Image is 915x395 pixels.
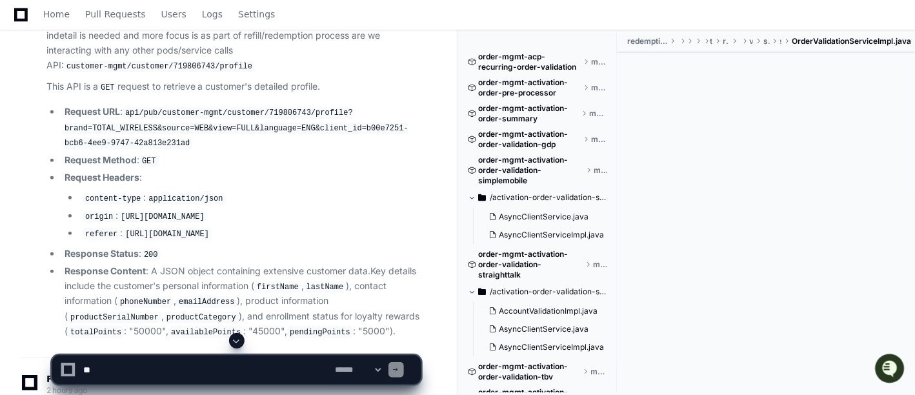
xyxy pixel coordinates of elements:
[478,129,581,150] span: order-mgmt-activation-order-validation-gdp
[65,172,139,183] strong: Request Headers
[874,352,909,387] iframe: Open customer support
[61,153,421,168] li: :
[483,320,604,338] button: AsyncClientService.java
[65,265,146,276] strong: Response Content
[44,109,187,119] div: We're offline, but we'll be back soon!
[83,193,143,205] code: content-type
[763,36,770,46] span: straighttalk
[68,312,161,323] code: productSerialNumber
[254,281,301,293] code: firstName
[780,36,781,46] span: service
[64,61,255,72] code: customer-mgmt/customer/719806743/profile
[61,170,421,241] li: :
[65,106,120,117] strong: Request URL
[499,306,598,316] span: AccountValidationImpl.java
[593,259,607,270] span: master
[161,10,186,18] span: Users
[61,105,421,150] li: :
[304,281,347,293] code: lastName
[128,136,156,145] span: Pylon
[478,284,486,299] svg: Directory
[65,248,139,259] strong: Response Status
[13,52,235,72] div: Welcome
[85,10,145,18] span: Pull Requests
[168,327,243,338] code: availablePoints
[490,192,607,203] span: /activation-order-validation-simplemobile/src/main/java/com/tracfone/activation/order/validation/...
[164,312,239,323] code: productCategory
[591,83,607,93] span: master
[594,165,607,176] span: master
[117,296,174,308] code: phoneNumber
[68,327,124,338] code: totalPoints
[723,36,729,46] span: reactivation
[238,10,275,18] span: Settings
[65,107,408,149] code: api/pub/customer-mgmt/customer/719806743/profile?brand=TOTAL_WIRELESS&source=WEB&view=FULL&langua...
[146,193,225,205] code: application/json
[43,10,70,18] span: Home
[141,249,161,261] code: 200
[98,82,117,94] code: GET
[118,211,207,223] code: [URL][DOMAIN_NAME]
[83,228,120,240] code: referer
[79,208,421,224] li: :
[483,302,604,320] button: AccountValidationImpl.java
[792,36,911,46] span: OrderValidationServiceImpl.java
[219,100,235,116] button: Start new chat
[499,230,604,240] span: AsyncClientServiceImpl.java
[591,57,607,67] span: master
[123,228,212,240] code: [URL][DOMAIN_NAME]
[483,208,604,226] button: AsyncClientService.java
[46,79,421,95] p: This API is a request to retrieve a customer's detailed profile.
[13,96,36,119] img: 1756235613930-3d25f9e4-fa56-45dd-b3ad-e072dfbd1548
[483,226,604,244] button: AsyncClientServiceImpl.java
[83,211,116,223] code: origin
[478,190,486,205] svg: Directory
[499,324,588,334] span: AsyncClientService.java
[478,77,581,98] span: order-mgmt-activation-order-pre-processor
[202,10,223,18] span: Logs
[627,36,667,46] span: redemption-order-validation-straighttalk
[490,287,607,297] span: /activation-order-validation-straighttalk/src/main/java/com/tracfone/activation/order/validation/...
[499,212,588,222] span: AsyncClientService.java
[13,13,39,39] img: PlayerZero
[287,327,353,338] code: pendingPoints
[589,108,607,119] span: master
[591,134,607,145] span: master
[710,36,712,46] span: tracfone
[478,103,579,124] span: order-mgmt-activation-order-summary
[468,187,607,208] button: /activation-order-validation-simplemobile/src/main/java/com/tracfone/activation/order/validation/...
[749,36,753,46] span: validation
[478,52,581,72] span: order-mgmt-acp-recurring-order-validation
[79,190,421,206] li: :
[46,28,421,73] p: indetail is needed and more focus is as part of refill/redemption process are we interacting with...
[79,226,421,241] li: :
[61,264,421,339] li: : A JSON object containing extensive customer data. Key details include the customer's personal i...
[176,296,237,308] code: emailAddress
[65,154,137,165] strong: Request Method
[44,96,212,109] div: Start new chat
[91,135,156,145] a: Powered byPylon
[478,249,583,280] span: order-mgmt-activation-order-validation-straighttalk
[468,281,607,302] button: /activation-order-validation-straighttalk/src/main/java/com/tracfone/activation/order/validation/...
[61,247,421,262] li: :
[139,156,159,167] code: GET
[478,155,583,186] span: order-mgmt-activation-order-validation-simplemobile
